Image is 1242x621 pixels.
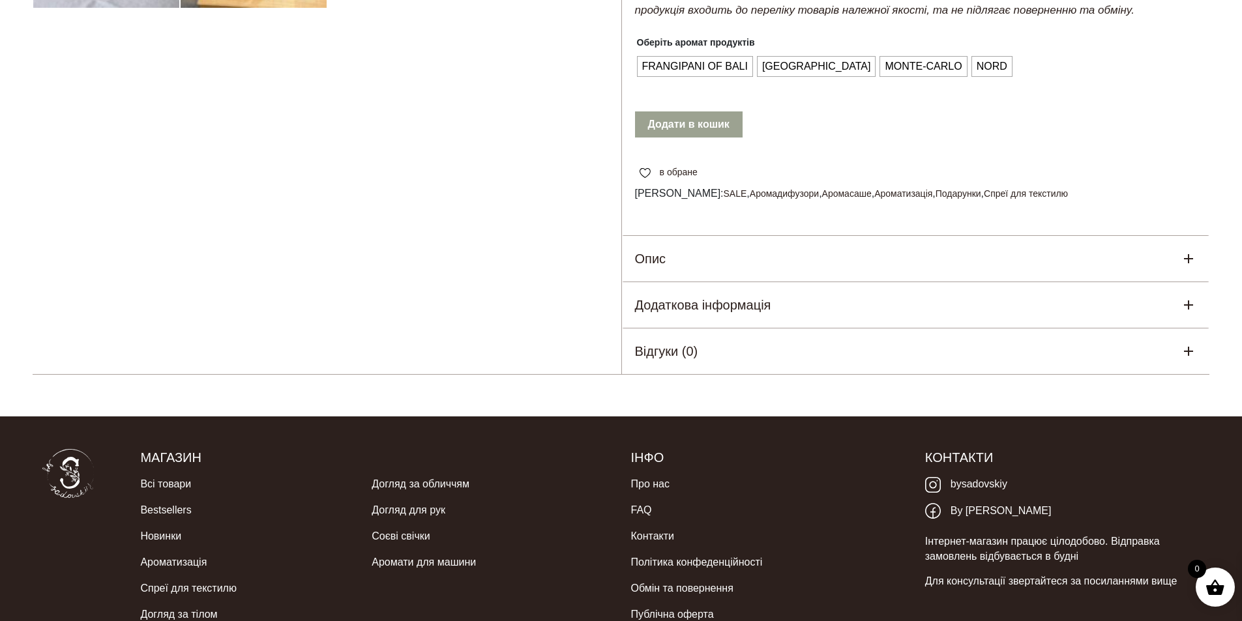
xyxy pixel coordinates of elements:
a: в обране [635,166,702,179]
a: Догляд за обличчям [372,471,469,497]
a: Спреї для текстилю [984,188,1068,199]
a: Аромасаше [822,188,872,199]
span: 0 [1188,560,1206,578]
ul: Оберіть аромат продуктів [635,54,1012,79]
a: Обмін та повернення [630,575,733,601]
a: Соєві свічки [372,523,430,549]
a: SALE [724,188,747,199]
span: [PERSON_NAME]: , , , , , [635,186,1197,201]
h5: Магазин [140,449,611,466]
p: Інтернет-магазин працює цілодобово. Відправка замовлень відбувається в будні [925,534,1200,564]
a: Аромадифузори [750,188,819,199]
button: Додати в кошик [635,111,743,137]
a: Ароматизація [140,549,207,575]
a: bysadovskiy [925,471,1007,498]
a: FAQ [630,497,651,523]
a: Подарунки [936,188,981,199]
li: MONACO [758,57,876,76]
a: Аромати для машини [372,549,476,575]
span: [GEOGRAPHIC_DATA] [759,56,874,77]
a: Ароматизація [874,188,932,199]
h5: Відгуки (0) [635,341,698,361]
a: Контакти [630,523,674,549]
a: Про нас [630,471,669,497]
span: в обране [660,166,698,179]
a: Догляд для рук [372,497,445,523]
li: NORD [972,57,1012,76]
a: Всі товари [140,471,191,497]
h5: Контакти [925,449,1200,466]
label: Оберіть аромат продуктів [637,32,755,53]
a: By [PERSON_NAME] [925,498,1052,525]
h5: Опис [635,249,666,268]
li: MONTE-CARLO [880,57,966,76]
img: unfavourite.svg [640,168,651,179]
span: FRANGIPANI OF BALI [639,56,751,77]
span: NORD [973,56,1011,77]
li: FRANGIPANI OF BALI [638,57,752,76]
h5: Додаткова інформація [635,295,771,315]
h5: Інфо [630,449,905,466]
a: Bestsellers [140,497,191,523]
span: MONTE-CARLO [881,56,965,77]
a: Політика конфеденційності [630,549,762,575]
a: Новинки [140,523,181,549]
a: Спреї для текстилю [140,575,237,601]
p: Для консультації звертайтеся за посиланнями вище [925,574,1200,588]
